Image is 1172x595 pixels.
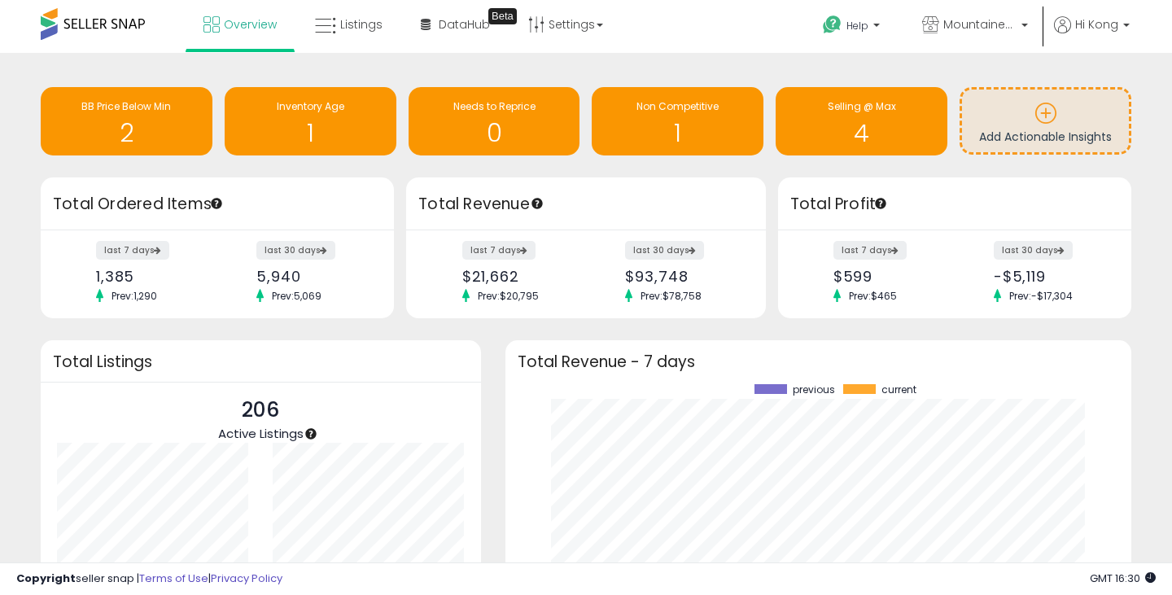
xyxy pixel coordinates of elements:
div: $21,662 [462,268,574,285]
div: Tooltip anchor [873,196,888,211]
span: Overview [224,16,277,33]
h1: 4 [784,120,939,147]
div: 5,940 [256,268,365,285]
a: Add Actionable Insights [962,90,1129,152]
a: Terms of Use [139,571,208,586]
a: Inventory Age 1 [225,87,396,155]
span: Prev: $20,795 [470,289,547,303]
label: last 30 days [994,241,1073,260]
span: Prev: $465 [841,289,905,303]
div: seller snap | | [16,571,282,587]
div: Tooltip anchor [304,427,318,441]
span: 2025-10-8 16:30 GMT [1090,571,1156,586]
strong: Copyright [16,571,76,586]
div: 1,385 [96,268,205,285]
span: Hi Kong [1075,16,1118,33]
i: Get Help [822,15,842,35]
span: Non Competitive [636,99,719,113]
span: Prev: 1,290 [103,289,165,303]
span: Help [846,19,868,33]
div: Tooltip anchor [530,196,544,211]
label: last 7 days [96,241,169,260]
h3: Total Listings [53,356,469,368]
label: last 30 days [256,241,335,260]
div: Tooltip anchor [209,196,224,211]
label: last 7 days [833,241,907,260]
h1: 2 [49,120,204,147]
h1: 0 [417,120,572,147]
div: $599 [833,268,942,285]
p: 206 [218,395,304,426]
span: Prev: $78,758 [632,289,710,303]
span: Needs to Reprice [453,99,536,113]
span: DataHub [439,16,490,33]
div: -$5,119 [994,268,1103,285]
h3: Total Revenue [418,193,754,216]
span: previous [793,384,835,396]
h3: Total Revenue - 7 days [518,356,1119,368]
a: Hi Kong [1054,16,1130,53]
a: Privacy Policy [211,571,282,586]
span: Selling @ Max [828,99,896,113]
h3: Total Ordered Items [53,193,382,216]
span: Prev: -$17,304 [1001,289,1081,303]
div: Tooltip anchor [488,8,517,24]
div: $93,748 [625,268,737,285]
span: Listings [340,16,383,33]
a: Selling @ Max 4 [776,87,947,155]
a: Needs to Reprice 0 [409,87,580,155]
span: current [881,384,916,396]
span: Prev: 5,069 [264,289,330,303]
h3: Total Profit [790,193,1119,216]
label: last 7 days [462,241,536,260]
span: Add Actionable Insights [979,129,1112,145]
span: Inventory Age [277,99,344,113]
h1: 1 [233,120,388,147]
a: Non Competitive 1 [592,87,763,155]
span: BB Price Below Min [81,99,171,113]
label: last 30 days [625,241,704,260]
a: BB Price Below Min 2 [41,87,212,155]
a: Help [810,2,896,53]
span: Active Listings [218,425,304,442]
span: MountaineerBrand [943,16,1017,33]
h1: 1 [600,120,755,147]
